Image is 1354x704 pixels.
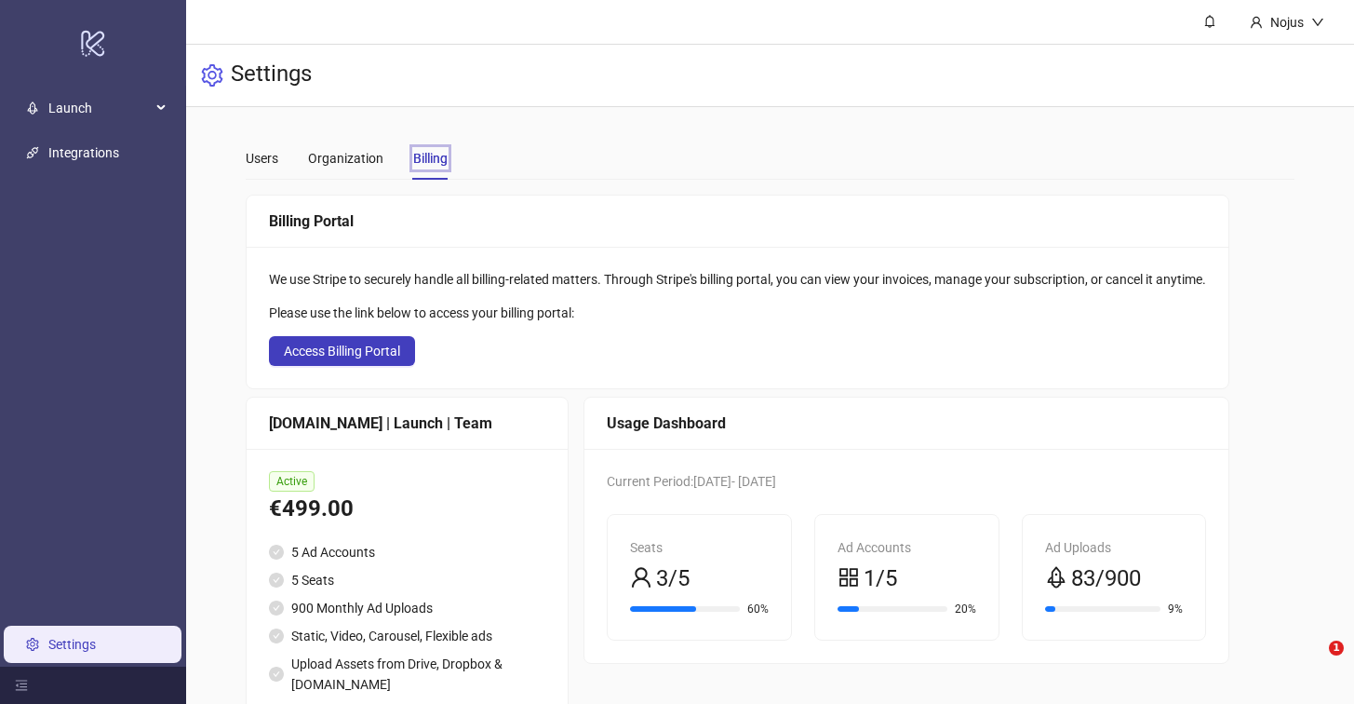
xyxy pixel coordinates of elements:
[1045,566,1067,589] span: rocket
[607,412,1206,435] div: Usage Dashboard
[269,412,545,435] div: [DOMAIN_NAME] | Launch | Team
[1071,562,1141,597] span: 83/900
[48,637,96,652] a: Settings
[269,598,545,618] li: 900 Monthly Ad Uploads
[48,89,151,127] span: Launch
[630,566,652,589] span: user
[269,654,545,695] li: Upload Assets from Drive, Dropbox & [DOMAIN_NAME]
[607,474,776,489] span: Current Period: [DATE] - [DATE]
[630,537,769,558] div: Seats
[231,60,312,91] h3: Settings
[1045,537,1184,558] div: Ad Uploads
[269,303,1206,323] div: Please use the link below to access your billing portal:
[269,542,545,562] li: 5 Ad Accounts
[269,573,284,588] span: check-circle
[269,667,284,682] span: check-circle
[269,570,545,590] li: 5 Seats
[269,492,545,527] div: €499.00
[284,344,400,359] span: Access Billing Portal
[269,629,284,643] span: check-circle
[201,64,223,87] span: setting
[413,148,448,169] div: Billing
[269,269,1206,290] div: We use Stripe to securely handle all billing-related matters. Through Stripe's billing portal, yo...
[269,626,545,646] li: Static, Video, Carousel, Flexible ads
[308,148,383,169] div: Organization
[1263,12,1311,33] div: Nojus
[246,148,278,169] div: Users
[48,145,119,160] a: Integrations
[955,603,976,615] span: 20%
[1168,603,1183,615] span: 9%
[1311,16,1324,29] span: down
[15,679,28,692] span: menu-fold
[1291,641,1335,685] iframe: Intercom live chat
[269,471,315,492] span: Active
[656,562,690,597] span: 3/5
[269,601,284,616] span: check-circle
[1203,15,1216,28] span: bell
[864,562,897,597] span: 1/5
[269,336,415,366] button: Access Billing Portal
[838,566,860,589] span: appstore
[26,102,39,115] span: rocket
[747,603,769,615] span: 60%
[1329,641,1344,656] span: 1
[269,210,1206,233] div: Billing Portal
[269,545,284,560] span: check-circle
[838,537,976,558] div: Ad Accounts
[1250,16,1263,29] span: user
